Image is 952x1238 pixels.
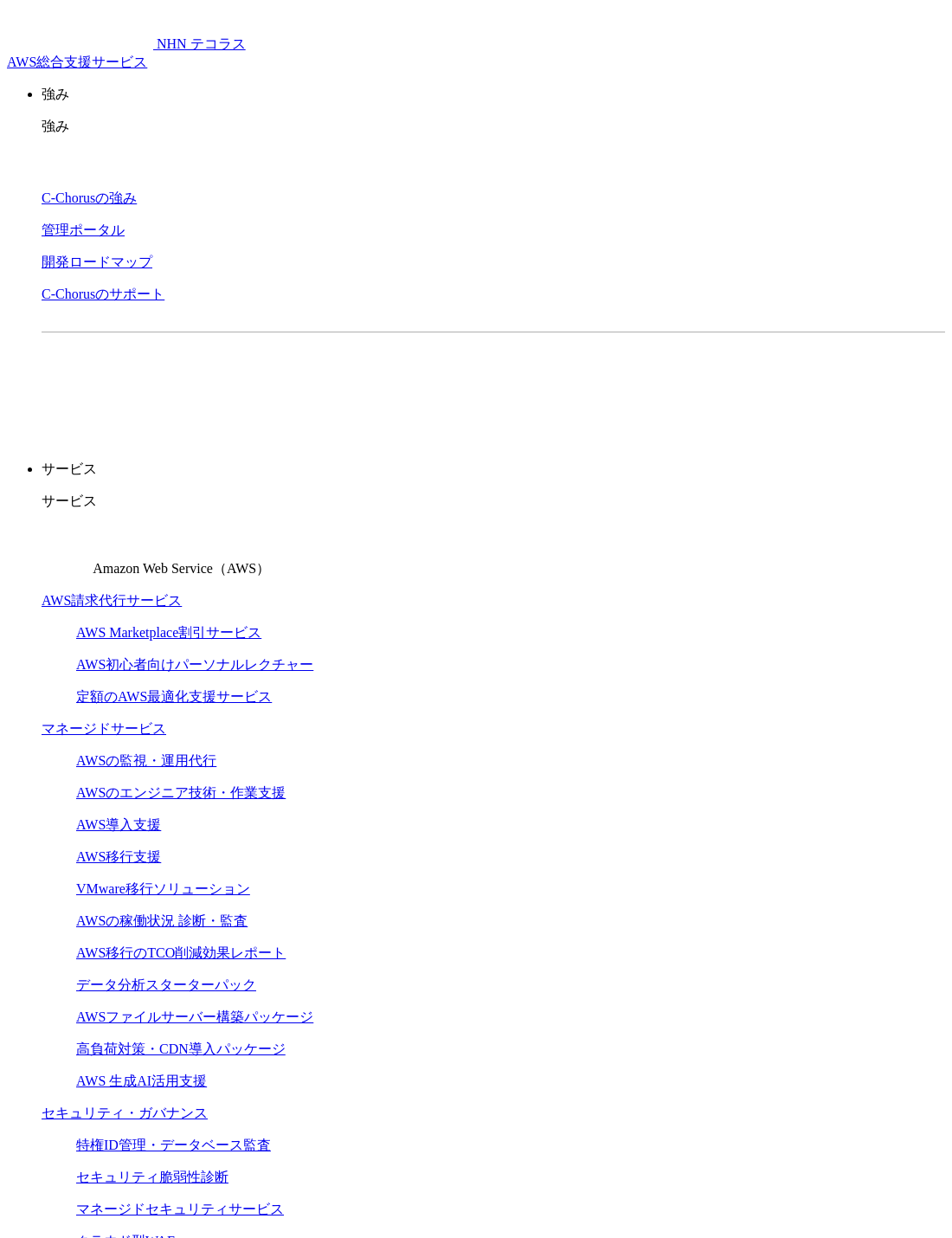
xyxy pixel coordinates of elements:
a: 特権ID管理・データベース監査 [76,1138,271,1152]
a: AWS導入支援 [76,817,161,832]
a: 管理ポータル [42,222,125,237]
span: Amazon Web Service（AWS） [93,561,270,576]
a: AWS総合支援サービス C-Chorus NHN テコラスAWS総合支援サービス [7,36,246,69]
a: AWS Marketplace割引サービス [76,625,261,640]
p: 強み [42,118,945,136]
a: 開発ロードマップ [42,255,152,269]
p: 強み [42,86,945,104]
a: AWS移行のTCO削減効果レポート [76,945,286,960]
a: AWSの監視・運用代行 [76,753,216,768]
a: AWS初心者向けパーソナルレクチャー [76,657,313,672]
a: データ分析スターターパック [76,977,256,992]
a: AWS 生成AI活用支援 [76,1074,207,1088]
img: AWS総合支援サービス C-Chorus [7,7,153,48]
p: サービス [42,493,945,511]
a: セキュリティ脆弱性診断 [76,1170,228,1184]
a: AWSのエンジニア技術・作業支援 [76,785,286,800]
a: マネージドサービス [42,721,166,736]
a: 資料を請求する [206,360,485,403]
a: セキュリティ・ガバナンス [42,1106,208,1120]
a: AWS移行支援 [76,849,161,864]
a: VMware移行ソリューション [76,881,250,896]
a: 高負荷対策・CDN導入パッケージ [76,1041,286,1056]
a: C-Chorusのサポート [42,287,164,301]
a: まずは相談する [502,360,781,403]
img: Amazon Web Service（AWS） [42,525,90,573]
a: 定額のAWS最適化支援サービス [76,689,272,704]
a: C-Chorusの強み [42,190,137,205]
a: マネージドセキュリティサービス [76,1202,284,1216]
a: AWSファイルサーバー構築パッケージ [76,1009,313,1024]
p: サービス [42,461,945,479]
a: AWSの稼働状況 診断・監査 [76,913,248,928]
a: AWS請求代行サービス [42,593,182,608]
